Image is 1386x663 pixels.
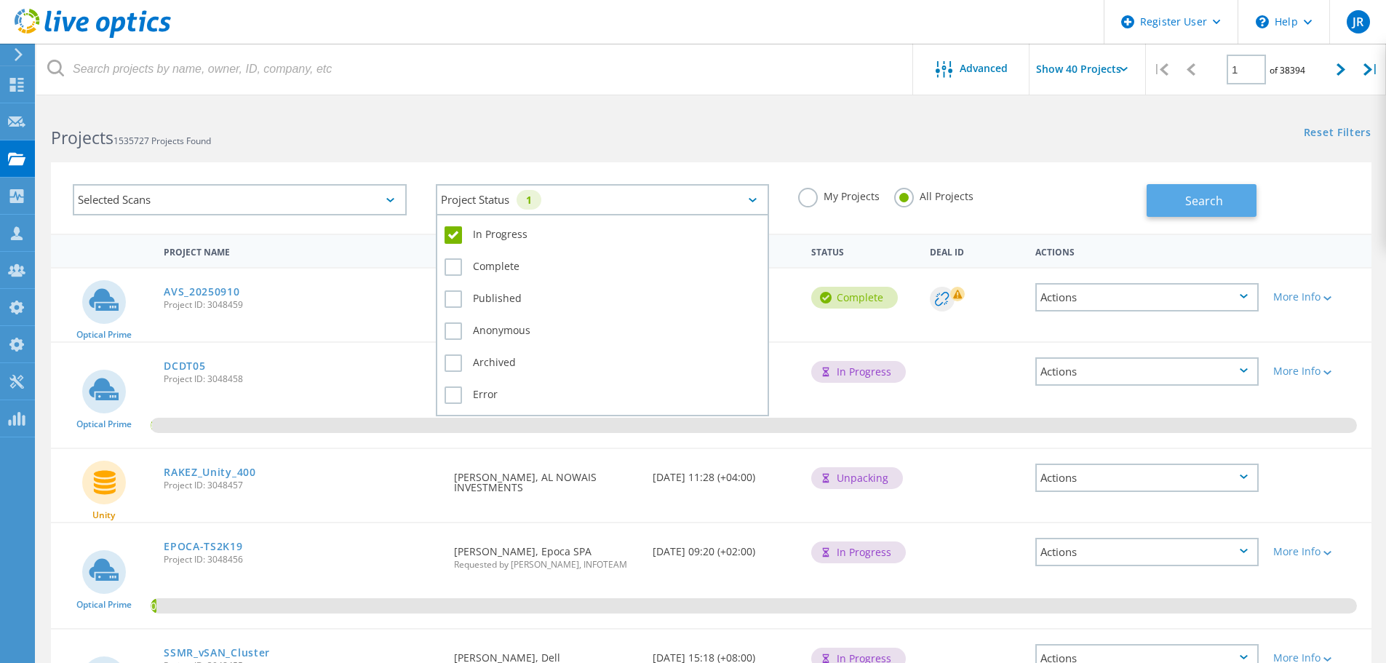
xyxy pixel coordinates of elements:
div: [PERSON_NAME], AL NOWAIS INVESTMENTS [447,449,645,507]
button: Search [1147,184,1256,217]
label: In Progress [445,226,761,244]
div: More Info [1273,653,1364,663]
a: AVS_20250910 [164,287,239,297]
a: RAKEZ_Unity_400 [164,467,256,477]
span: of 38394 [1270,64,1305,76]
div: Unpacking [811,467,903,489]
div: [PERSON_NAME], Epoca SPA [447,523,645,584]
a: DCDT05 [164,361,205,371]
span: 1535727 Projects Found [113,135,211,147]
div: Actions [1035,464,1259,492]
label: Published [445,290,761,308]
span: Advanced [960,63,1008,74]
div: More Info [1273,547,1364,557]
div: Selected Scans [73,184,407,215]
a: Live Optics Dashboard [15,31,171,41]
span: 0.46% [151,598,156,611]
label: Error [445,386,761,404]
div: Actions [1028,237,1266,264]
label: Anonymous [445,322,761,340]
div: Deal Id [923,237,1028,264]
span: 0.11% [151,418,152,431]
span: Optical Prime [76,600,132,609]
div: Actions [1035,538,1259,566]
div: 1 [517,190,541,210]
div: [DATE] 11:28 (+04:00) [645,449,804,497]
label: My Projects [798,188,880,202]
div: | [1146,44,1176,95]
span: JR [1353,16,1363,28]
span: Project ID: 3048458 [164,375,439,384]
div: [DATE] 09:20 (+02:00) [645,523,804,571]
div: Actions [1035,357,1259,386]
div: Complete [811,287,898,309]
div: More Info [1273,366,1364,376]
b: Projects [51,126,113,149]
a: Reset Filters [1304,127,1371,140]
span: Optical Prime [76,330,132,339]
label: All Projects [894,188,973,202]
span: Project ID: 3048459 [164,301,439,309]
div: Project Status [436,184,770,215]
span: Unity [92,511,115,520]
span: Requested by [PERSON_NAME], INFOTEAM [454,560,637,569]
span: Project ID: 3048456 [164,555,439,564]
div: In Progress [811,541,906,563]
span: Search [1185,193,1223,209]
label: Archived [445,354,761,372]
span: Optical Prime [76,420,132,429]
input: Search projects by name, owner, ID, company, etc [36,44,914,95]
div: More Info [1273,292,1364,302]
label: Complete [445,258,761,276]
div: Actions [1035,283,1259,311]
div: Status [804,237,923,264]
a: SSMR_vSAN_Cluster [164,648,270,658]
div: In Progress [811,361,906,383]
div: | [1356,44,1386,95]
svg: \n [1256,15,1269,28]
div: Project Name [156,237,447,264]
a: EPOCA-TS2K19 [164,541,242,552]
span: Project ID: 3048457 [164,481,439,490]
